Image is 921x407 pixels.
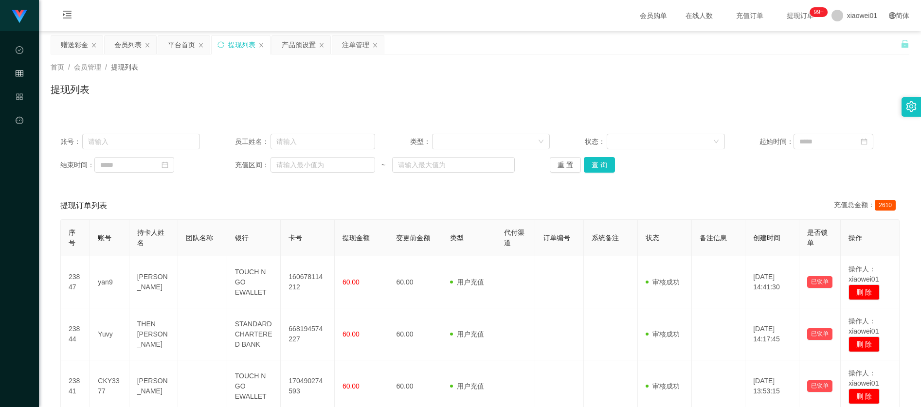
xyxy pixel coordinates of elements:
[61,308,90,360] td: 23844
[372,42,378,48] i: 图标: close
[745,256,799,308] td: [DATE] 14:41:30
[889,12,896,19] i: 图标: global
[60,137,82,147] span: 账号：
[91,42,97,48] i: 图标: close
[51,0,84,32] i: 图标: menu-unfold
[450,234,464,242] span: 类型
[849,369,879,387] span: 操作人：xiaowei01
[61,35,88,54] div: 赠送彩金
[592,234,619,242] span: 系统备注
[450,382,484,390] span: 用户充值
[227,308,281,360] td: STANDARD CHARTERED BANK
[646,382,680,390] span: 审核成功
[410,137,432,147] span: 类型：
[16,70,23,157] span: 会员管理
[69,229,75,247] span: 序号
[782,12,819,19] span: 提现订单
[646,278,680,286] span: 审核成功
[16,111,23,209] a: 图标: dashboard平台首页
[504,229,524,247] span: 代付渠道
[61,256,90,308] td: 23847
[550,157,581,173] button: 重 置
[849,317,879,335] span: 操作人：xiaowei01
[16,88,23,108] i: 图标: appstore-o
[388,256,442,308] td: 60.00
[861,138,867,145] i: 图标: calendar
[282,35,316,54] div: 产品预设置
[834,200,900,212] div: 充值总金额：
[271,157,375,173] input: 请输入最小值为
[343,234,370,242] span: 提现金额
[162,161,168,168] i: 图标: calendar
[450,278,484,286] span: 用户充值
[129,308,179,360] td: THEN [PERSON_NAME]
[16,42,23,61] i: 图标: check-circle-o
[343,382,360,390] span: 60.00
[82,134,200,149] input: 请输入
[543,234,570,242] span: 订单编号
[388,308,442,360] td: 60.00
[849,265,879,283] span: 操作人：xiaowei01
[144,42,150,48] i: 图标: close
[16,47,23,133] span: 数据中心
[807,229,828,247] span: 是否锁单
[759,137,794,147] span: 起始时间：
[137,229,164,247] span: 持卡人姓名
[849,389,880,404] button: 删 除
[235,160,270,170] span: 充值区间：
[713,139,719,145] i: 图标: down
[538,139,544,145] i: 图标: down
[731,12,768,19] span: 充值订单
[90,256,129,308] td: yan9
[16,65,23,85] i: 图标: table
[343,278,360,286] span: 60.00
[810,7,828,17] sup: 1208
[807,328,832,340] button: 已锁单
[396,234,430,242] span: 变更前金额
[585,137,607,147] span: 状态：
[700,234,727,242] span: 备注信息
[271,134,375,149] input: 请输入
[375,160,392,170] span: ~
[875,200,896,211] span: 2610
[342,35,369,54] div: 注单管理
[129,256,179,308] td: [PERSON_NAME]
[235,137,270,147] span: 员工姓名：
[849,284,880,300] button: 删 除
[849,336,880,352] button: 删 除
[901,39,909,48] i: 图标: unlock
[60,160,94,170] span: 结束时间：
[343,330,360,338] span: 60.00
[227,256,281,308] td: TOUCH N GO EWALLET
[753,234,780,242] span: 创建时间
[392,157,515,173] input: 请输入最大值为
[646,330,680,338] span: 审核成功
[105,63,107,71] span: /
[51,82,90,97] h1: 提现列表
[74,63,101,71] span: 会员管理
[849,234,862,242] span: 操作
[114,35,142,54] div: 会员列表
[319,42,325,48] i: 图标: close
[168,35,195,54] div: 平台首页
[198,42,204,48] i: 图标: close
[235,234,249,242] span: 银行
[807,380,832,392] button: 已锁单
[646,234,659,242] span: 状态
[289,234,302,242] span: 卡号
[258,42,264,48] i: 图标: close
[450,330,484,338] span: 用户充值
[281,308,335,360] td: 668194574227
[807,276,832,288] button: 已锁单
[68,63,70,71] span: /
[60,200,107,212] span: 提现订单列表
[90,308,129,360] td: Yuvy
[217,41,224,48] i: 图标: sync
[584,157,615,173] button: 查 询
[745,308,799,360] td: [DATE] 14:17:45
[906,101,917,112] i: 图标: setting
[281,256,335,308] td: 160678114212
[228,35,255,54] div: 提现列表
[51,63,64,71] span: 首页
[186,234,213,242] span: 团队名称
